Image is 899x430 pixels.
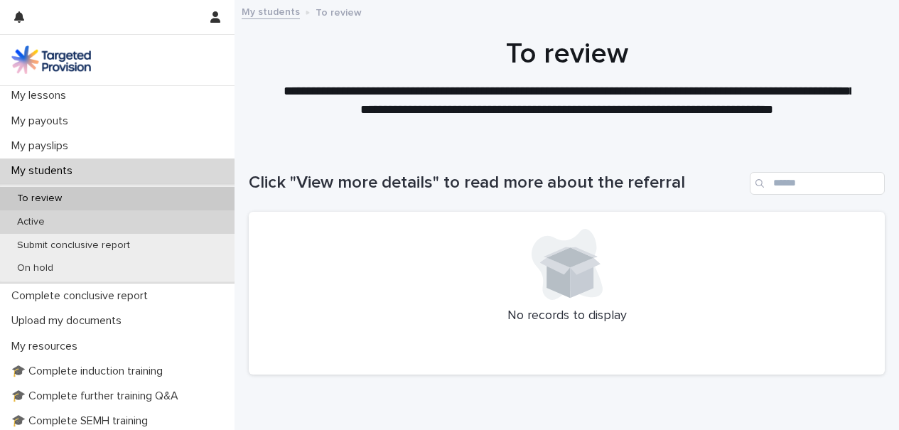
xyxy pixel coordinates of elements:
p: Active [6,216,56,228]
h1: Click "View more details" to read more about the referral [249,173,744,193]
p: My resources [6,340,89,353]
p: My payslips [6,139,80,153]
img: M5nRWzHhSzIhMunXDL62 [11,45,91,74]
p: To review [316,4,362,19]
p: 🎓 Complete induction training [6,365,174,378]
p: 🎓 Complete SEMH training [6,414,159,428]
a: My students [242,3,300,19]
input: Search [750,172,885,195]
h1: To review [249,37,885,71]
p: To review [6,193,73,205]
p: Complete conclusive report [6,289,159,303]
p: Submit conclusive report [6,240,141,252]
p: Upload my documents [6,314,133,328]
p: My payouts [6,114,80,128]
p: My lessons [6,89,77,102]
p: My students [6,164,84,178]
p: On hold [6,262,65,274]
p: No records to display [266,308,868,324]
p: 🎓 Complete further training Q&A [6,389,190,403]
